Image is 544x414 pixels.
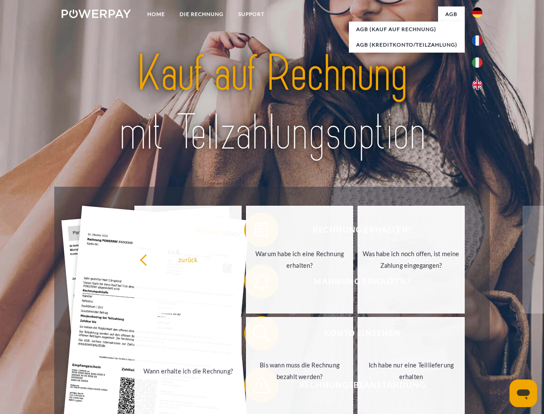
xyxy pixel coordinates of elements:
div: Wann erhalte ich die Rechnung? [140,365,236,376]
a: AGB (Kreditkonto/Teilzahlung) [349,37,465,53]
div: Ich habe nur eine Teillieferung erhalten [363,359,460,383]
img: it [472,57,482,68]
a: Was habe ich noch offen, ist meine Zahlung eingegangen? [357,206,465,314]
a: agb [438,6,465,22]
div: Bis wann muss die Rechnung bezahlt werden? [251,359,348,383]
img: title-powerpay_de.svg [82,41,462,165]
div: zurück [140,254,236,265]
iframe: Schaltfläche zum Öffnen des Messaging-Fensters [510,379,537,407]
img: logo-powerpay-white.svg [62,9,131,18]
img: fr [472,35,482,46]
img: en [472,80,482,90]
a: AGB (Kauf auf Rechnung) [349,22,465,37]
div: Warum habe ich eine Rechnung erhalten? [251,248,348,271]
a: DIE RECHNUNG [172,6,231,22]
div: Was habe ich noch offen, ist meine Zahlung eingegangen? [363,248,460,271]
a: Home [140,6,172,22]
a: SUPPORT [231,6,272,22]
img: de [472,7,482,18]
